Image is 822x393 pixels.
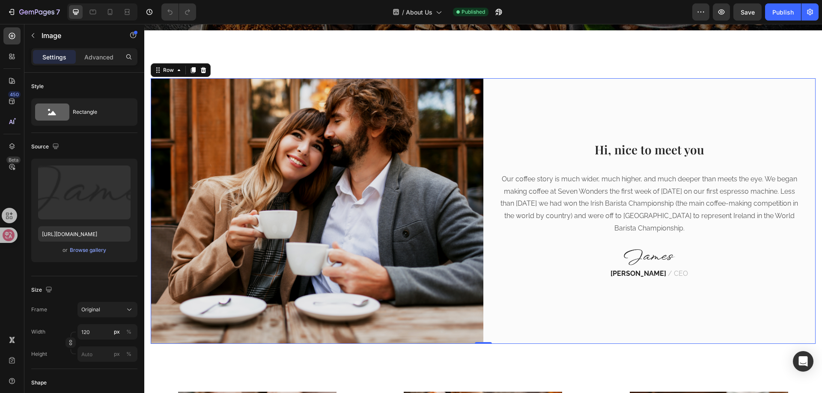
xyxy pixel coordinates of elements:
p: Settings [42,53,66,62]
label: Width [31,328,45,336]
div: Shape [31,379,47,387]
button: % [112,349,122,359]
div: % [126,328,131,336]
iframe: Design area [144,24,822,393]
div: px [114,328,120,336]
span: / CEO [524,245,544,254]
div: Open Intercom Messenger [793,351,813,372]
div: Browse gallery [70,246,106,254]
span: Original [81,306,100,313]
input: px% [77,324,137,340]
span: About Us [406,8,432,17]
button: Browse gallery [69,246,107,254]
button: Original [77,302,137,317]
span: Published [462,8,485,16]
input: https://example.com/image.jpg [38,226,131,242]
button: Publish [765,3,801,21]
button: px [124,349,134,359]
p: Hi, nice to meet you [353,118,658,133]
p: Our coffee story is much wider, much higher, and much deeper than meets the eye. We began making ... [353,149,658,211]
button: % [112,327,122,337]
img: Alt Image [479,225,531,241]
strong: [PERSON_NAME] [466,245,522,254]
p: Image [42,30,114,41]
button: Save [733,3,762,21]
label: Frame [31,306,47,313]
div: 450 [8,91,21,98]
button: 7 [3,3,64,21]
div: px [114,350,120,358]
div: Undo/Redo [161,3,196,21]
p: 7 [56,7,60,17]
div: Beta [6,157,21,163]
button: px [124,327,134,337]
div: Style [31,83,44,90]
div: Row [17,42,31,50]
div: Publish [772,8,794,17]
div: Source [31,141,61,153]
div: Rectangle [73,102,125,122]
p: Advanced [84,53,113,62]
span: Save [741,9,755,16]
label: Height [31,350,47,358]
img: preview-image [38,165,131,219]
span: / [402,8,404,17]
span: or [63,245,68,255]
div: Rich Text Editor. Editing area: main [352,148,659,212]
div: Size [31,284,54,296]
input: px% [77,346,137,362]
div: % [126,350,131,358]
